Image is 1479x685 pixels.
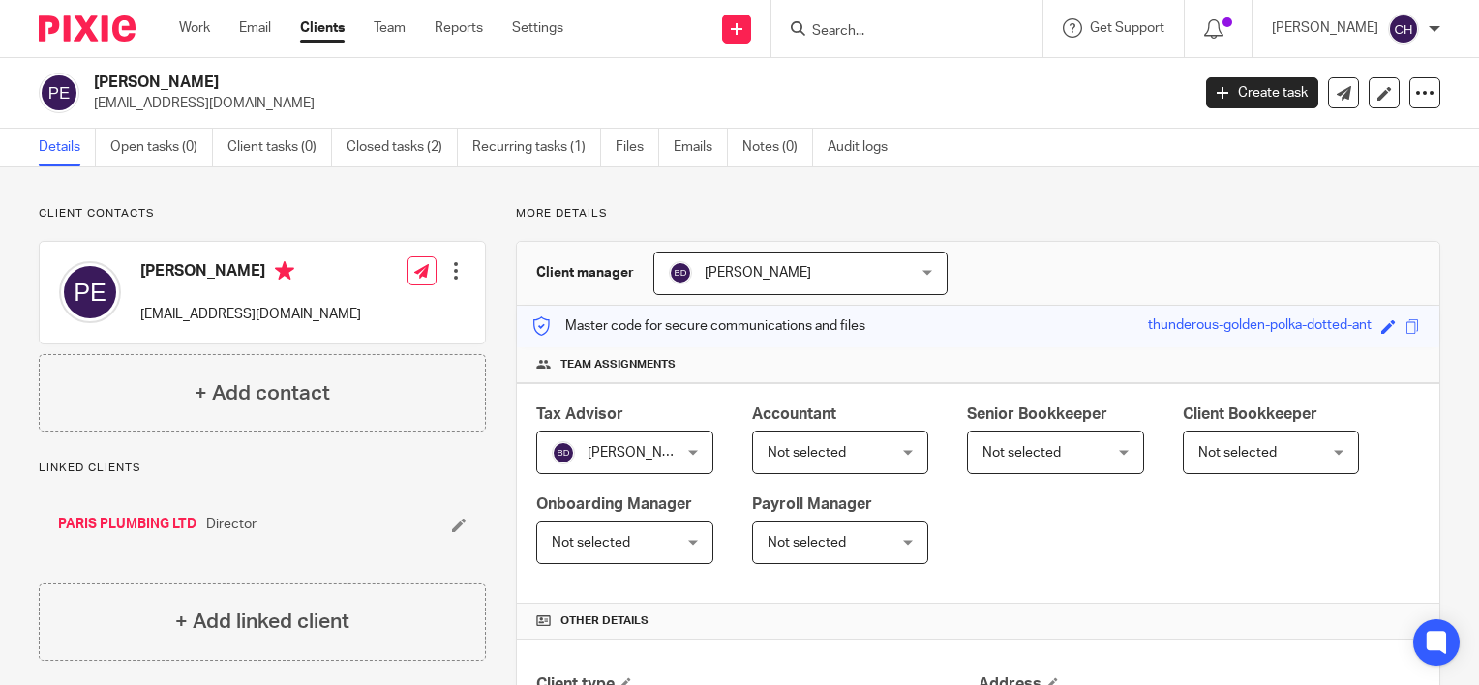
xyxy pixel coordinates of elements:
span: Senior Bookkeeper [967,406,1107,422]
img: svg%3E [669,261,692,284]
span: Team assignments [560,357,676,372]
a: Recurring tasks (1) [472,129,601,166]
a: Clients [300,18,345,38]
a: Closed tasks (2) [347,129,458,166]
h4: [PERSON_NAME] [140,261,361,285]
span: Get Support [1090,21,1164,35]
span: Client Bookkeeper [1183,406,1317,422]
h4: + Add contact [195,378,330,408]
a: Settings [512,18,563,38]
a: Open tasks (0) [110,129,213,166]
img: Pixie [39,15,136,42]
span: Director [206,515,257,534]
h4: + Add linked client [175,607,349,637]
div: thunderous-golden-polka-dotted-ant [1148,315,1372,338]
a: Files [616,129,659,166]
p: Client contacts [39,206,486,222]
a: Client tasks (0) [227,129,332,166]
img: svg%3E [59,261,121,323]
span: Onboarding Manager [536,496,692,512]
img: svg%3E [552,441,575,464]
img: svg%3E [1388,14,1419,45]
a: Reports [435,18,483,38]
a: Team [374,18,406,38]
p: [EMAIL_ADDRESS][DOMAIN_NAME] [140,305,361,324]
h3: Client manager [536,263,634,283]
span: Not selected [768,536,846,550]
span: Payroll Manager [752,496,872,512]
img: svg%3E [39,73,79,113]
span: Not selected [982,446,1061,460]
a: Create task [1206,77,1318,108]
span: [PERSON_NAME] [705,266,811,280]
a: PARIS PLUMBING LTD [58,515,196,534]
input: Search [810,23,984,41]
i: Primary [275,261,294,281]
a: Audit logs [828,129,902,166]
a: Details [39,129,96,166]
a: Notes (0) [742,129,813,166]
h2: [PERSON_NAME] [94,73,960,93]
p: Linked clients [39,461,486,476]
span: Accountant [752,406,836,422]
span: [PERSON_NAME] [588,446,694,460]
span: Tax Advisor [536,406,623,422]
span: Other details [560,613,649,629]
p: More details [516,206,1440,222]
p: [PERSON_NAME] [1272,18,1378,38]
span: Not selected [552,536,630,550]
p: [EMAIL_ADDRESS][DOMAIN_NAME] [94,94,1177,113]
span: Not selected [768,446,846,460]
a: Emails [674,129,728,166]
a: Email [239,18,271,38]
p: Master code for secure communications and files [531,316,865,336]
a: Work [179,18,210,38]
span: Not selected [1198,446,1277,460]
